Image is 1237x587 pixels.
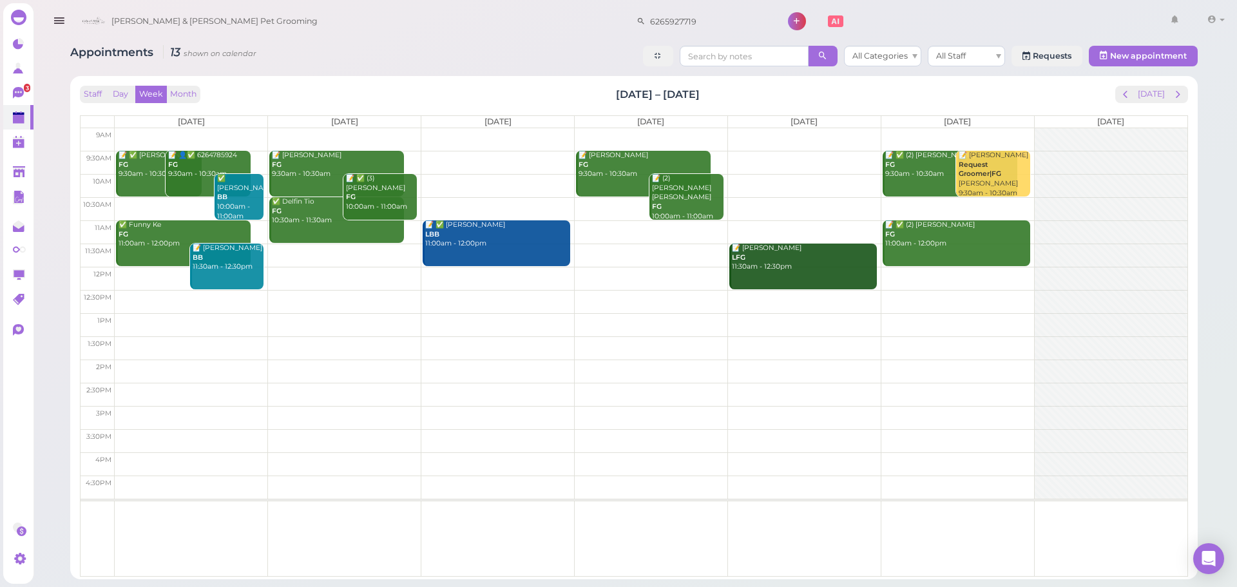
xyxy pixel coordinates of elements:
span: 2pm [96,363,111,371]
span: All Categories [852,51,908,61]
b: LFG [732,253,745,262]
b: FG [168,160,178,169]
span: 1pm [97,316,111,325]
span: 11am [95,224,111,232]
span: All Staff [936,51,966,61]
span: [DATE] [791,117,818,126]
div: 📝 [PERSON_NAME] 11:30am - 12:30pm [192,244,264,272]
div: ✅ [PERSON_NAME] 10:00am - 11:00am [216,174,264,221]
span: New appointment [1110,51,1187,61]
div: 📝 ✅ (2) [PERSON_NAME] 11:00am - 12:00pm [885,220,1030,249]
button: [DATE] [1134,86,1169,103]
div: 📝 ✅ (2) [PERSON_NAME] 9:30am - 10:30am [885,151,1017,179]
b: FG [579,160,588,169]
div: 📝 (2) [PERSON_NAME] [PERSON_NAME] 10:00am - 11:00am [651,174,723,221]
a: 3 [3,81,34,105]
input: Search by notes [680,46,809,66]
b: LBB [425,230,439,238]
div: 📝 ✅ [PERSON_NAME] 11:00am - 12:00pm [425,220,570,249]
span: 11:30am [85,247,111,255]
b: FG [119,230,128,238]
span: 10am [93,177,111,186]
button: Staff [80,86,106,103]
b: FG [885,230,895,238]
span: 4:30pm [86,479,111,487]
span: [DATE] [178,117,205,126]
div: 📝 ✅ (3) [PERSON_NAME] 10:00am - 11:00am [345,174,417,212]
b: FG [119,160,128,169]
span: 1:30pm [88,340,111,348]
span: 3:30pm [86,432,111,441]
button: next [1168,86,1188,103]
b: BB [217,193,227,201]
a: Requests [1012,46,1082,66]
span: 12pm [93,270,111,278]
b: FG [652,202,662,211]
button: New appointment [1089,46,1198,66]
span: [DATE] [484,117,512,126]
button: Month [166,86,200,103]
span: 2:30pm [86,386,111,394]
div: 📝 [PERSON_NAME] 9:30am - 10:30am [578,151,711,179]
b: FG [272,207,282,215]
div: ✅ Funny Ke 11:00am - 12:00pm [118,220,251,249]
span: [DATE] [637,117,664,126]
div: 📝 👤✅ 6264785924 9:30am - 10:30am [168,151,251,179]
span: [DATE] [1097,117,1124,126]
span: 9:30am [86,154,111,162]
span: [DATE] [944,117,971,126]
div: 📝 ✅ [PERSON_NAME] 9:30am - 10:30am [118,151,202,179]
div: Open Intercom Messenger [1193,543,1224,574]
button: Day [105,86,136,103]
b: FG [272,160,282,169]
span: 9am [96,131,111,139]
span: Appointments [70,45,157,59]
button: prev [1115,86,1135,103]
span: [DATE] [331,117,358,126]
b: FG [346,193,356,201]
span: 10:30am [83,200,111,209]
span: [PERSON_NAME] & [PERSON_NAME] Pet Grooming [111,3,318,39]
div: 📝 [PERSON_NAME] [PERSON_NAME] 9:30am - 10:30am [958,151,1030,198]
span: 12:30pm [84,293,111,302]
b: Request Groomer|FG [959,160,1001,178]
span: 3 [24,84,30,92]
i: 13 [163,45,256,59]
div: 📝 [PERSON_NAME] 9:30am - 10:30am [271,151,404,179]
b: FG [885,160,895,169]
div: 📝 [PERSON_NAME] 11:30am - 12:30pm [731,244,877,272]
button: Week [135,86,167,103]
small: shown on calendar [184,49,256,58]
b: BB [193,253,203,262]
h2: [DATE] – [DATE] [616,87,700,102]
div: ✅ Delfin Tio 10:30am - 11:30am [271,197,404,226]
input: Search customer [646,11,771,32]
span: 3pm [96,409,111,418]
span: 4pm [95,456,111,464]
